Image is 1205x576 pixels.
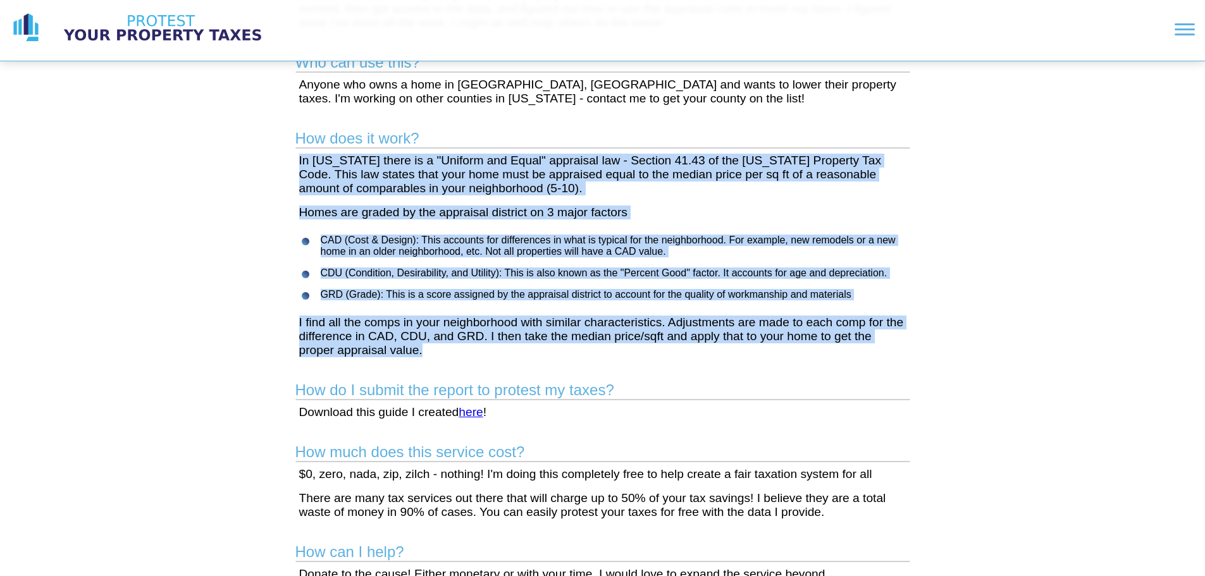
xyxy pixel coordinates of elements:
[321,267,917,279] li: CDU (Condition, Desirability, and Utility): This is also known as the "Percent Good" factor. It a...
[295,54,910,73] h2: Who can use this?
[459,405,483,419] a: here
[299,316,906,357] p: I find all the comps in your neighborhood with similar characteristics. Adjustments are made to e...
[295,381,910,400] h2: How do I submit the report to protest my taxes?
[299,78,906,106] p: Anyone who owns a home in [GEOGRAPHIC_DATA], [GEOGRAPHIC_DATA] and wants to lower their property ...
[10,12,42,44] img: logo
[295,543,910,562] h2: How can I help?
[299,405,906,419] p: Download this guide I created !
[321,235,917,257] li: CAD (Cost & Design): This accounts for differences in what is typical for the neighborhood. For e...
[299,205,906,219] p: Homes are graded by the appraisal district on 3 major factors
[299,154,906,195] p: In [US_STATE] there is a "Uniform and Equal" appraisal law - Section 41.43 of the [US_STATE] Prop...
[295,443,910,462] h2: How much does this service cost?
[295,130,910,149] h2: How does it work?
[299,467,906,481] p: $0, zero, nada, zip, zilch - nothing! I'm doing this completely free to help create a fair taxati...
[52,12,273,44] img: logo text
[299,491,906,519] p: There are many tax services out there that will charge up to 50% of your tax savings! I believe t...
[10,12,273,44] a: logo logo text
[321,289,917,300] li: GRD (Grade): This is a score assigned by the appraisal district to account for the quality of wor...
